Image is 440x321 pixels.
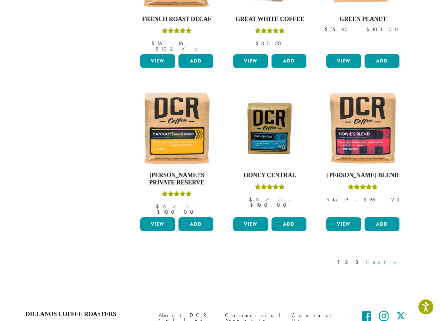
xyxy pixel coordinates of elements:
a: [PERSON_NAME]’s Private ReserveRated 5.00 out of 5 [139,90,215,215]
span: $ [326,196,332,203]
span: – [355,196,357,203]
div: Rated 5.00 out of 5 [255,27,285,37]
h4: Green Planet [325,16,401,23]
bdi: 16.16 [152,40,193,47]
span: $ [325,26,330,33]
h4: [PERSON_NAME]’s Private Reserve [139,172,215,186]
a: 2 [344,258,352,266]
span: – [199,40,202,47]
bdi: 15.19 [326,196,348,203]
a: 3 [354,258,362,266]
button: Add [178,217,213,231]
bdi: 100.00 [157,208,196,215]
bdi: 96.25 [364,196,399,203]
div: Rated 5.00 out of 5 [162,27,192,37]
button: Add [365,54,399,68]
a: Next » [364,258,402,266]
bdi: 15.90 [325,26,351,33]
a: View [233,217,268,231]
a: View [233,54,268,68]
span: $ [157,208,163,215]
span: $ [156,45,161,52]
div: Rated 5.00 out of 5 [255,183,285,193]
span: $ [364,196,369,203]
span: $ [152,40,157,47]
bdi: 31.50 [256,40,284,47]
img: Hannahs-Private-Reserve-12oz-300x300.jpg [139,90,215,166]
button: Add [178,54,213,68]
button: Add [272,54,306,68]
span: $ [256,40,261,47]
button: Add [272,217,306,231]
a: 1 [336,258,342,266]
bdi: 102.75 [156,45,198,52]
a: [PERSON_NAME] BlendRated 4.67 out of 5 [325,90,401,215]
span: $ [156,203,162,210]
span: – [357,26,360,33]
h4: Dillanos Coffee Roasters [26,311,149,318]
a: View [326,217,361,231]
span: $ [366,26,372,33]
span: $ [249,196,255,203]
img: Howies-Blend-12oz-300x300.jpg [325,90,401,166]
a: View [326,54,361,68]
button: Add [365,217,399,231]
bdi: 15.75 [249,196,282,203]
bdi: 15.75 [156,203,189,210]
h4: French Roast Decaf [139,16,215,23]
h4: [PERSON_NAME] Blend [325,172,401,179]
bdi: 101.00 [366,26,401,33]
div: Rated 4.67 out of 5 [348,183,378,193]
h4: Honey Central [232,172,308,179]
span: – [288,196,291,203]
a: View [140,54,175,68]
a: View [140,217,175,231]
span: – [195,203,198,210]
bdi: 100.00 [250,201,289,208]
a: Honey CentralRated 5.00 out of 5 [232,90,308,215]
span: $ [250,201,256,208]
img: Honey-Central-stock-image-fix-1200-x-900.png [232,100,308,157]
div: Rated 5.00 out of 5 [162,190,192,200]
h4: Great White Coffee [232,16,308,23]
